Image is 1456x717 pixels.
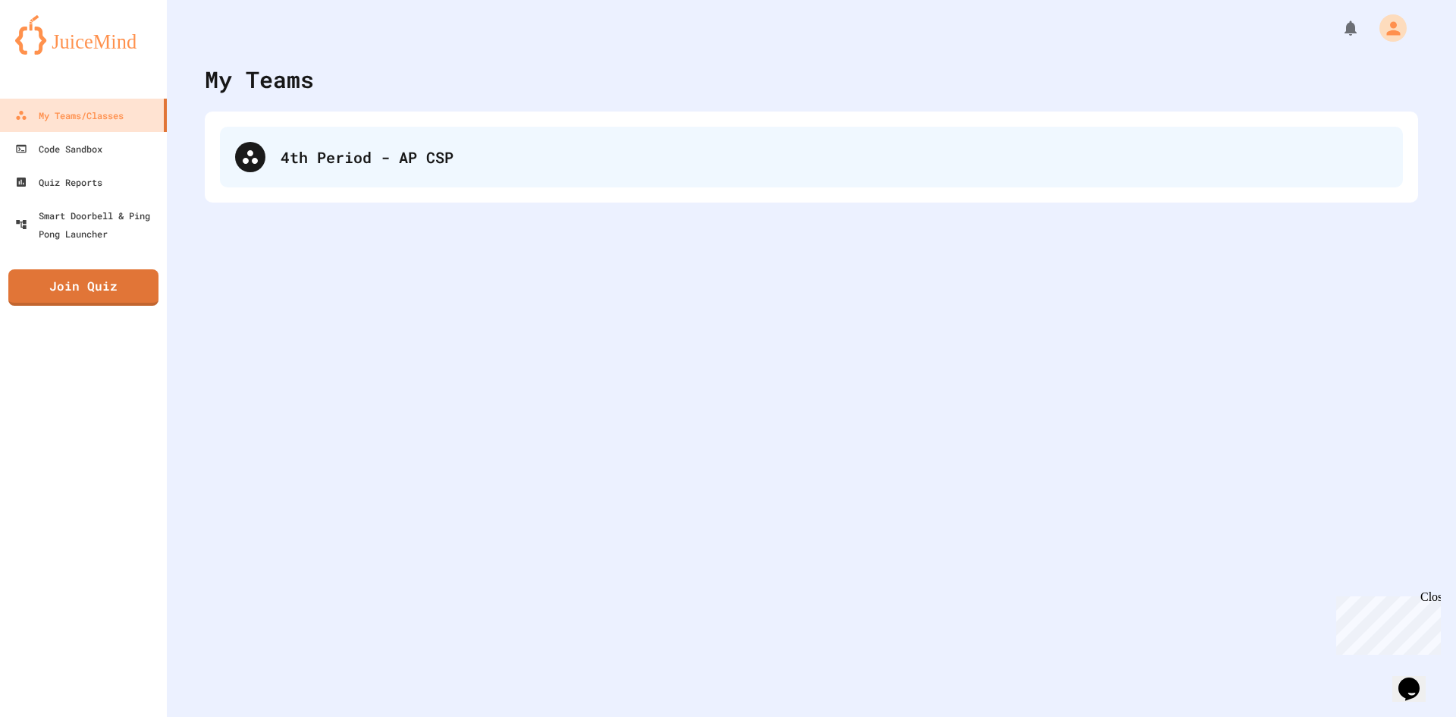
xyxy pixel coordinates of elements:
div: Smart Doorbell & Ping Pong Launcher [15,206,161,243]
div: Quiz Reports [15,173,102,191]
div: 4th Period - AP CSP [220,127,1403,187]
div: Chat with us now!Close [6,6,105,96]
div: My Account [1363,11,1410,46]
div: 4th Period - AP CSP [281,146,1388,168]
div: Code Sandbox [15,140,102,158]
iframe: chat widget [1330,590,1441,655]
img: logo-orange.svg [15,15,152,55]
div: My Teams [205,62,314,96]
div: My Notifications [1313,15,1363,41]
div: My Teams/Classes [15,106,124,124]
iframe: chat widget [1392,656,1441,702]
a: Join Quiz [8,269,158,306]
